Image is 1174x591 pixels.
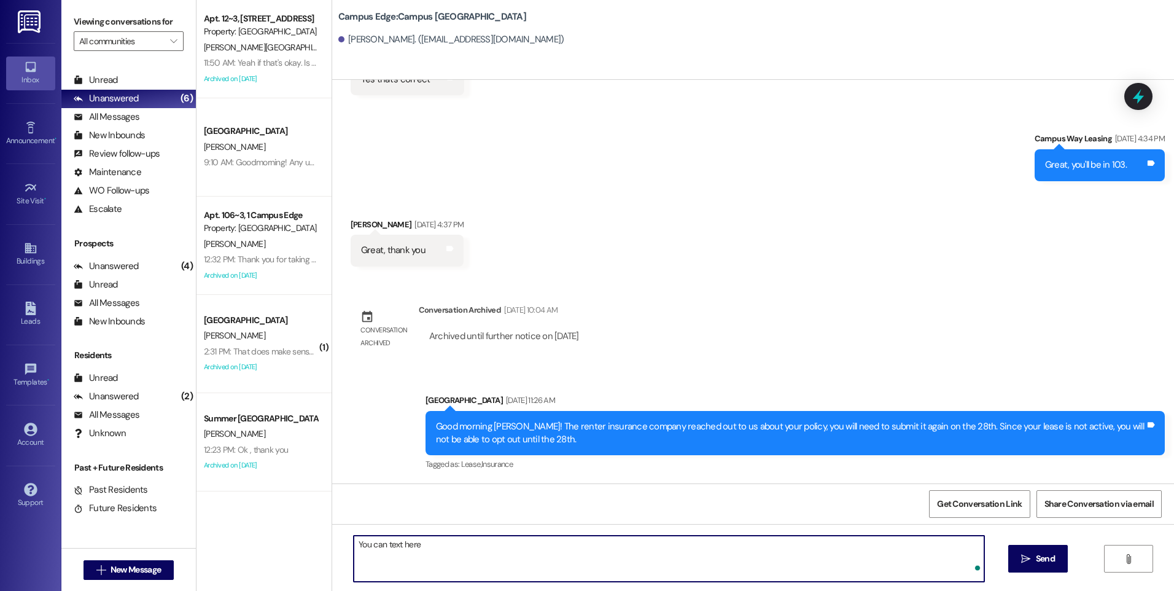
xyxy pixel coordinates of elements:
[204,25,317,38] div: Property: [GEOGRAPHIC_DATA]
[74,278,118,291] div: Unread
[6,238,55,271] a: Buildings
[204,209,317,222] div: Apt. 106~3, 1 Campus Edge
[428,330,580,343] div: Archived until further notice on [DATE]
[44,195,46,203] span: •
[204,254,994,265] div: 12:32 PM: Thank you for taking care of the parking however I don't see anything about the credit ...
[74,260,139,273] div: Unanswered
[55,135,56,143] span: •
[61,461,196,474] div: Past + Future Residents
[436,420,1145,447] div: Good morning [PERSON_NAME]! The renter insurance company reached out to us about your policy, you...
[74,483,148,496] div: Past Residents
[74,315,145,328] div: New Inbounds
[47,376,49,385] span: •
[18,10,43,33] img: ResiDesk Logo
[6,57,55,90] a: Inbox
[6,359,55,392] a: Templates •
[461,459,481,469] span: Lease ,
[74,74,118,87] div: Unread
[1112,132,1165,145] div: [DATE] 4:34 PM
[204,238,265,249] span: [PERSON_NAME]
[204,428,265,439] span: [PERSON_NAME]
[204,412,317,425] div: Summer [GEOGRAPHIC_DATA]
[929,490,1030,518] button: Get Conversation Link
[204,444,288,455] div: 12:23 PM: Ok , thank you
[937,498,1022,511] span: Get Conversation Link
[481,459,513,469] span: Insurance
[203,458,319,473] div: Archived on [DATE]
[74,502,157,515] div: Future Residents
[1036,490,1162,518] button: Share Conversation via email
[74,390,139,403] div: Unanswered
[426,394,1165,411] div: [GEOGRAPHIC_DATA]
[351,218,464,235] div: [PERSON_NAME]
[74,203,122,216] div: Escalate
[177,89,196,108] div: (6)
[74,166,141,179] div: Maintenance
[338,10,526,23] b: Campus Edge: Campus [GEOGRAPHIC_DATA]
[204,42,343,53] span: [PERSON_NAME][GEOGRAPHIC_DATA]
[61,349,196,362] div: Residents
[6,419,55,452] a: Account
[1021,554,1030,564] i: 
[501,303,558,316] div: [DATE] 10:04 AM
[178,257,196,276] div: (4)
[74,297,139,310] div: All Messages
[1036,552,1055,565] span: Send
[419,303,501,316] div: Conversation Archived
[338,33,564,46] div: [PERSON_NAME]. ([EMAIL_ADDRESS][DOMAIN_NAME])
[204,330,265,341] span: [PERSON_NAME]
[6,298,55,331] a: Leads
[6,479,55,512] a: Support
[503,394,555,407] div: [DATE] 11:26 AM
[61,237,196,250] div: Prospects
[1008,545,1068,573] button: Send
[1124,554,1133,564] i: 
[170,36,177,46] i: 
[6,178,55,211] a: Site Visit •
[74,129,145,142] div: New Inbounds
[1035,132,1165,149] div: Campus Way Leasing
[79,31,164,51] input: All communities
[1045,159,1127,171] div: Great, you'll be in 103.
[111,563,161,576] span: New Message
[203,359,319,375] div: Archived on [DATE]
[203,268,319,283] div: Archived on [DATE]
[204,222,317,235] div: Property: [GEOGRAPHIC_DATA]
[204,141,265,152] span: [PERSON_NAME]
[74,409,139,421] div: All Messages
[204,314,317,327] div: [GEOGRAPHIC_DATA]
[204,346,481,357] div: 2:31 PM: That does make sense, so out last month of rent will be covered then?
[178,387,196,406] div: (2)
[74,427,126,440] div: Unknown
[74,111,139,123] div: All Messages
[74,184,149,197] div: WO Follow-ups
[204,157,383,168] div: 9:10 AM: Goodmorning! Any updates on that WiFi?
[74,12,184,31] label: Viewing conversations for
[411,218,464,231] div: [DATE] 4:37 PM
[361,73,430,86] div: Yes that's correct
[204,125,317,138] div: [GEOGRAPHIC_DATA]
[361,244,426,257] div: Great, thank you
[1044,498,1154,511] span: Share Conversation via email
[354,536,984,582] textarea: To enrich screen reader interactions, please activate Accessibility in Grammarly extension settings
[74,147,160,160] div: Review follow-ups
[204,12,317,25] div: Apt. 12~3, [STREET_ADDRESS]
[74,372,118,385] div: Unread
[360,324,408,350] div: Conversation archived
[96,565,106,575] i: 
[426,455,1165,473] div: Tagged as:
[204,57,863,68] div: 11:50 AM: Yeah if that's okay. Is there anything else I need to do? [PERSON_NAME] told me that be...
[203,71,319,87] div: Archived on [DATE]
[84,560,174,580] button: New Message
[74,92,139,105] div: Unanswered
